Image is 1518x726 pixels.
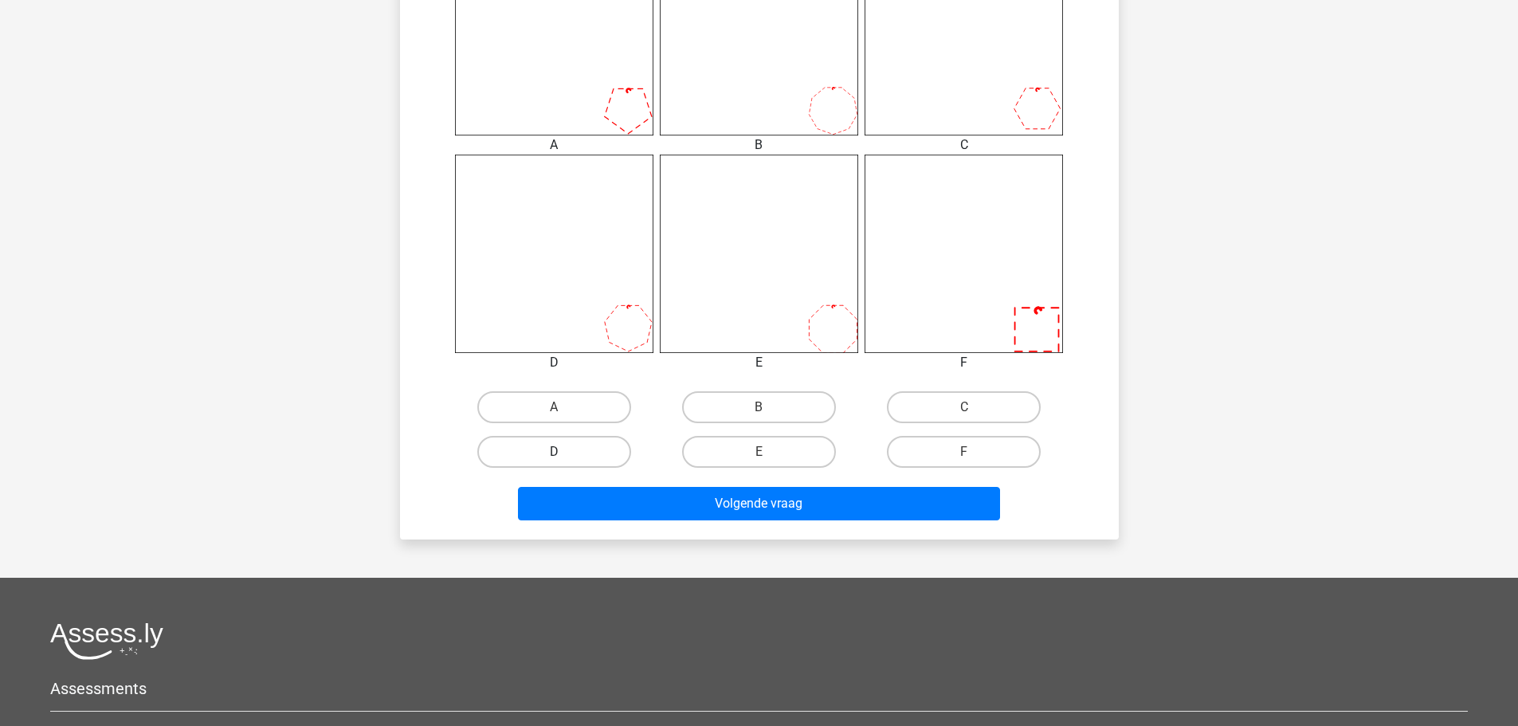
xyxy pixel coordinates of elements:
div: D [443,353,665,372]
label: B [682,391,836,423]
div: A [443,135,665,155]
div: F [853,353,1075,372]
div: E [648,353,870,372]
label: E [682,436,836,468]
label: C [887,391,1041,423]
div: C [853,135,1075,155]
label: F [887,436,1041,468]
label: D [477,436,631,468]
img: Assessly logo [50,622,163,660]
h5: Assessments [50,679,1468,698]
label: A [477,391,631,423]
div: B [648,135,870,155]
button: Volgende vraag [518,487,1000,520]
